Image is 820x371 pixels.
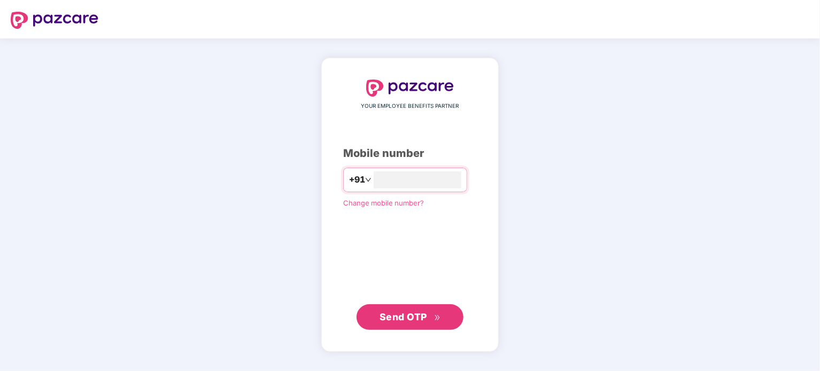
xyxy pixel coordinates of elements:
[361,102,459,110] span: YOUR EMPLOYEE BENEFITS PARTNER
[434,314,441,321] span: double-right
[380,311,427,322] span: Send OTP
[11,12,98,29] img: logo
[343,199,424,207] a: Change mobile number?
[366,80,454,97] img: logo
[343,145,477,162] div: Mobile number
[349,173,365,186] span: +91
[357,304,463,330] button: Send OTPdouble-right
[365,177,372,183] span: down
